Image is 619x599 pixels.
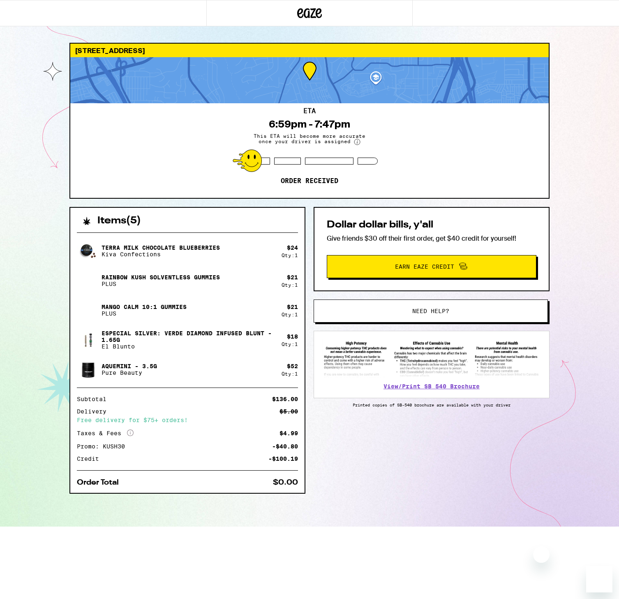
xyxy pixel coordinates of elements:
[395,264,454,269] span: Earn Eaze Credit
[273,479,298,486] div: $0.00
[279,430,298,436] div: $4.99
[282,312,298,317] div: Qty: 1
[102,343,275,350] p: El Blunto
[102,369,157,376] p: Pure Beauty
[383,383,480,390] a: View/Print SB 540 Brochure
[282,282,298,288] div: Qty: 1
[327,220,536,230] h2: Dollar dollar bills, y'all
[533,546,550,563] iframe: Close message
[287,244,298,251] div: $ 24
[77,479,125,486] div: Order Total
[303,108,316,114] h2: ETA
[314,299,548,323] button: Need help?
[77,269,100,292] img: Rainbow Kush Solventless Gummies
[586,566,612,592] iframe: Button to launch messaging window
[412,308,449,314] span: Need help?
[282,371,298,376] div: Qty: 1
[77,396,112,402] div: Subtotal
[282,341,298,347] div: Qty: 1
[102,274,220,281] p: Rainbow Kush Solventless Gummies
[322,339,541,378] img: SB 540 Brochure preview
[269,118,350,130] div: 6:59pm - 7:47pm
[77,456,105,462] div: Credit
[102,281,220,287] p: PLUS
[70,44,549,57] div: [STREET_ADDRESS]
[102,330,275,343] p: Especial Silver: Verde Diamond Infused Blunt - 1.65g
[77,409,112,414] div: Delivery
[282,253,298,258] div: Qty: 1
[287,274,298,281] div: $ 21
[268,456,298,462] div: -$100.19
[102,251,220,258] p: Kiva Confections
[77,239,100,262] img: Terra Milk Chocolate Blueberries
[97,216,141,226] h2: Items ( 5 )
[281,177,338,185] p: Order received
[279,409,298,414] div: $5.00
[102,244,220,251] p: Terra Milk Chocolate Blueberries
[287,363,298,369] div: $ 52
[102,310,187,317] p: PLUS
[77,430,134,437] div: Taxes & Fees
[272,396,298,402] div: $136.00
[102,363,157,369] p: Aquemini - 3.5g
[77,443,131,449] div: Promo: KUSH30
[272,443,298,449] div: -$40.80
[77,299,100,322] img: Mango CALM 10:1 Gummies
[77,332,100,348] img: Especial Silver: Verde Diamond Infused Blunt - 1.65g
[77,358,100,381] img: Aquemini - 3.5g
[102,304,187,310] p: Mango CALM 10:1 Gummies
[248,133,371,145] span: This ETA will become more accurate once your driver is assigned
[287,304,298,310] div: $ 21
[314,402,550,407] p: Printed copies of SB-540 brochure are available with your driver
[327,234,536,243] p: Give friends $30 off their first order, get $40 credit for yourself!
[287,333,298,340] div: $ 18
[77,417,298,423] div: Free delivery for $75+ orders!
[327,255,536,278] button: Earn Eaze Credit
